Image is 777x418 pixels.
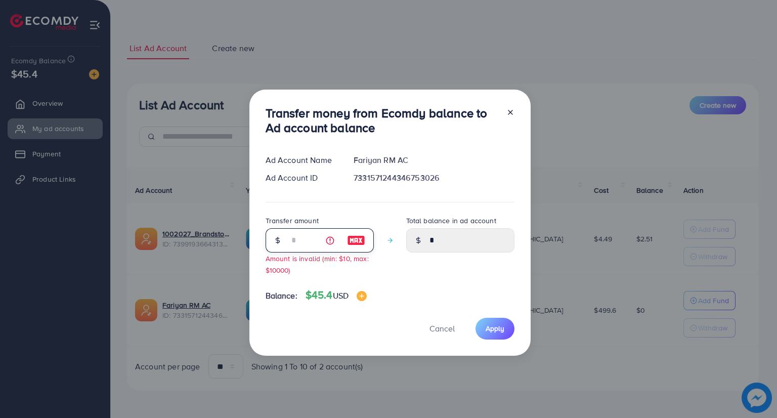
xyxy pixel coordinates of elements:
small: Amount is invalid (min: $10, max: $10000) [266,254,369,275]
img: image [347,234,365,246]
div: Fariyan RM AC [346,154,522,166]
span: USD [333,290,349,301]
span: Balance: [266,290,297,302]
span: Apply [486,323,504,333]
img: image [357,291,367,301]
button: Apply [476,318,514,340]
div: Ad Account ID [257,172,346,184]
div: Ad Account Name [257,154,346,166]
h4: $45.4 [306,289,367,302]
span: Cancel [429,323,455,334]
label: Total balance in ad account [406,216,496,226]
h3: Transfer money from Ecomdy balance to Ad account balance [266,106,498,135]
button: Cancel [417,318,467,340]
div: 7331571244346753026 [346,172,522,184]
label: Transfer amount [266,216,319,226]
